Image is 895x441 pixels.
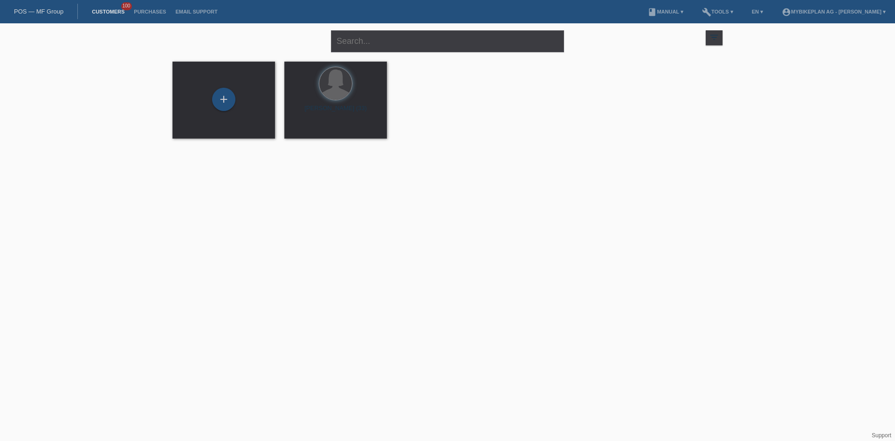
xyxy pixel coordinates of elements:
i: account_circle [782,7,791,17]
a: bookManual ▾ [643,9,688,14]
i: book [647,7,657,17]
a: Customers [87,9,129,14]
a: Support [872,432,891,439]
a: EN ▾ [747,9,768,14]
a: Purchases [129,9,171,14]
a: POS — MF Group [14,8,63,15]
a: buildTools ▾ [697,9,738,14]
span: 100 [121,2,132,10]
a: Email Support [171,9,222,14]
input: Search... [331,30,564,52]
div: Add customer [213,91,235,107]
i: filter_list [709,32,719,42]
a: account_circleMybikeplan AG - [PERSON_NAME] ▾ [777,9,890,14]
i: build [702,7,711,17]
div: [PERSON_NAME] (33) [292,105,379,119]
